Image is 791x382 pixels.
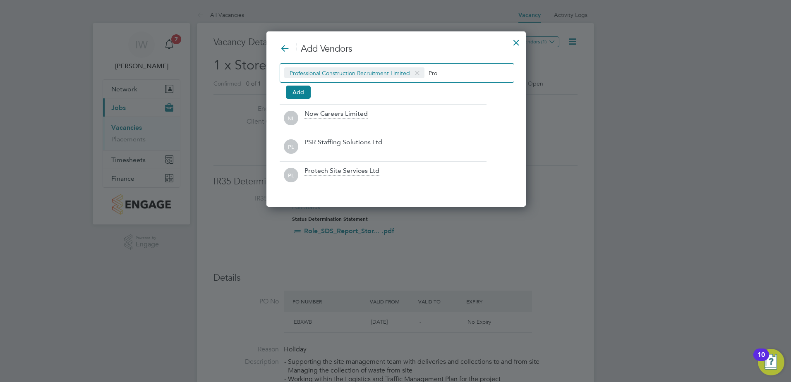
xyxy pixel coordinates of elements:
[284,168,298,183] span: PL
[286,86,311,99] button: Add
[284,67,424,78] span: Professional Construction Recruitment Limited
[304,138,382,147] div: PSR Staffing Solutions Ltd
[757,355,765,365] div: 10
[280,43,513,55] h3: Add Vendors
[304,167,379,176] div: Protech Site Services Ltd
[429,67,480,78] input: Search vendors...
[284,140,298,154] span: PL
[304,110,368,119] div: Now Careers Limited
[284,111,298,126] span: NL
[758,349,784,375] button: Open Resource Center, 10 new notifications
